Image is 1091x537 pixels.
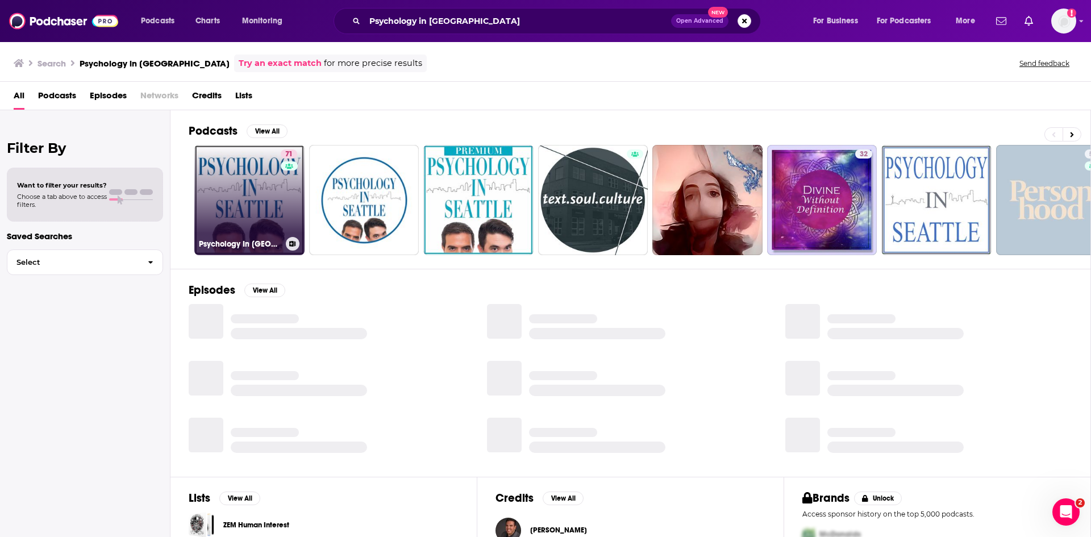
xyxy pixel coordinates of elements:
[992,11,1011,31] a: Show notifications dropdown
[239,57,322,70] a: Try an exact match
[1051,9,1076,34] button: Show profile menu
[189,491,260,505] a: ListsView All
[38,58,66,69] h3: Search
[14,86,24,110] a: All
[1076,498,1085,507] span: 2
[344,8,772,34] div: Search podcasts, credits, & more...
[802,491,850,505] h2: Brands
[194,145,305,255] a: 71Psychology In [GEOGRAPHIC_DATA] Podcast
[17,193,107,209] span: Choose a tab above to access filters.
[1052,498,1080,526] iframe: Intercom live chat
[855,149,872,159] a: 32
[189,283,235,297] h2: Episodes
[38,86,76,110] a: Podcasts
[869,12,948,30] button: open menu
[948,12,989,30] button: open menu
[1051,9,1076,34] span: Logged in as WesBurdett
[189,124,288,138] a: PodcastsView All
[242,13,282,29] span: Monitoring
[199,239,281,249] h3: Psychology In [GEOGRAPHIC_DATA] Podcast
[7,231,163,242] p: Saved Searches
[133,12,189,30] button: open menu
[247,124,288,138] button: View All
[9,10,118,32] img: Podchaser - Follow, Share and Rate Podcasts
[530,526,587,535] a: Humberto Castañeda
[235,86,252,110] a: Lists
[802,510,1072,518] p: Access sponsor history on the top 5,000 podcasts.
[365,12,671,30] input: Search podcasts, credits, & more...
[219,492,260,505] button: View All
[676,18,723,24] span: Open Advanced
[530,526,587,535] span: [PERSON_NAME]
[140,86,178,110] span: Networks
[767,145,877,255] a: 32
[860,149,868,160] span: 32
[805,12,872,30] button: open menu
[7,140,163,156] h2: Filter By
[7,259,139,266] span: Select
[80,58,230,69] h3: Psychology in [GEOGRAPHIC_DATA]
[324,57,422,70] span: for more precise results
[877,13,931,29] span: For Podcasters
[223,519,289,531] a: ZEM Human Interest
[192,86,222,110] a: Credits
[281,149,297,159] a: 71
[708,7,728,18] span: New
[189,283,285,297] a: EpisodesView All
[1020,11,1038,31] a: Show notifications dropdown
[854,492,902,505] button: Unlock
[7,249,163,275] button: Select
[1067,9,1076,18] svg: Add a profile image
[671,14,728,28] button: Open AdvancedNew
[495,491,584,505] a: CreditsView All
[543,492,584,505] button: View All
[90,86,127,110] a: Episodes
[956,13,975,29] span: More
[244,284,285,297] button: View All
[141,13,174,29] span: Podcasts
[195,13,220,29] span: Charts
[189,124,238,138] h2: Podcasts
[1051,9,1076,34] img: User Profile
[234,12,297,30] button: open menu
[495,491,534,505] h2: Credits
[17,181,107,189] span: Want to filter your results?
[189,491,210,505] h2: Lists
[1016,59,1073,68] button: Send feedback
[285,149,293,160] span: 71
[813,13,858,29] span: For Business
[188,12,227,30] a: Charts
